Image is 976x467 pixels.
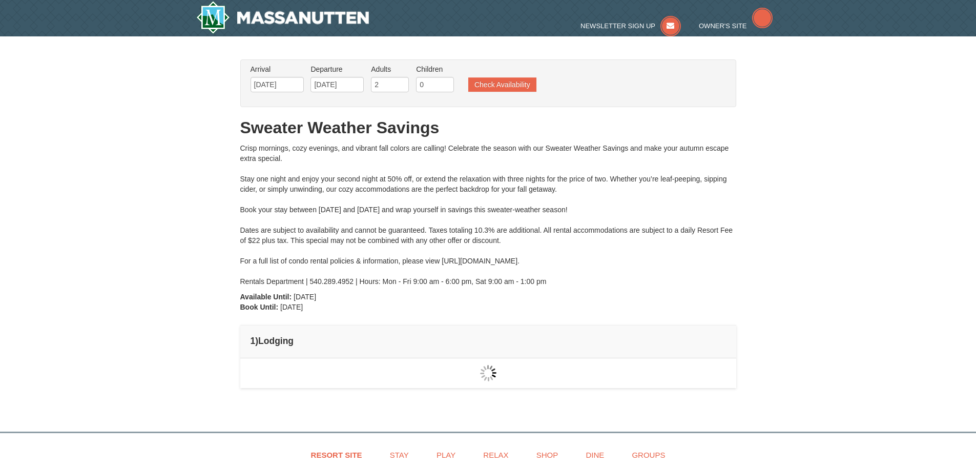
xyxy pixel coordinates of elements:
a: Massanutten Resort [196,1,369,34]
a: Newsletter Sign Up [580,22,681,30]
a: Relax [470,443,521,466]
a: Play [424,443,468,466]
a: Shop [524,443,571,466]
div: Crisp mornings, cozy evenings, and vibrant fall colors are calling! Celebrate the season with our... [240,143,736,287]
span: Newsletter Sign Up [580,22,655,30]
img: Massanutten Resort Logo [196,1,369,34]
label: Adults [371,64,409,74]
a: Resort Site [298,443,375,466]
span: ) [255,336,258,346]
label: Arrival [251,64,304,74]
h4: 1 Lodging [251,336,726,346]
a: Groups [619,443,678,466]
span: Owner's Site [699,22,747,30]
span: [DATE] [294,293,316,301]
strong: Book Until: [240,303,279,311]
label: Children [416,64,454,74]
a: Stay [377,443,422,466]
span: [DATE] [280,303,303,311]
button: Check Availability [468,77,536,92]
label: Departure [310,64,364,74]
a: Owner's Site [699,22,773,30]
strong: Available Until: [240,293,292,301]
img: wait gif [480,365,496,381]
h1: Sweater Weather Savings [240,117,736,138]
a: Dine [573,443,617,466]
